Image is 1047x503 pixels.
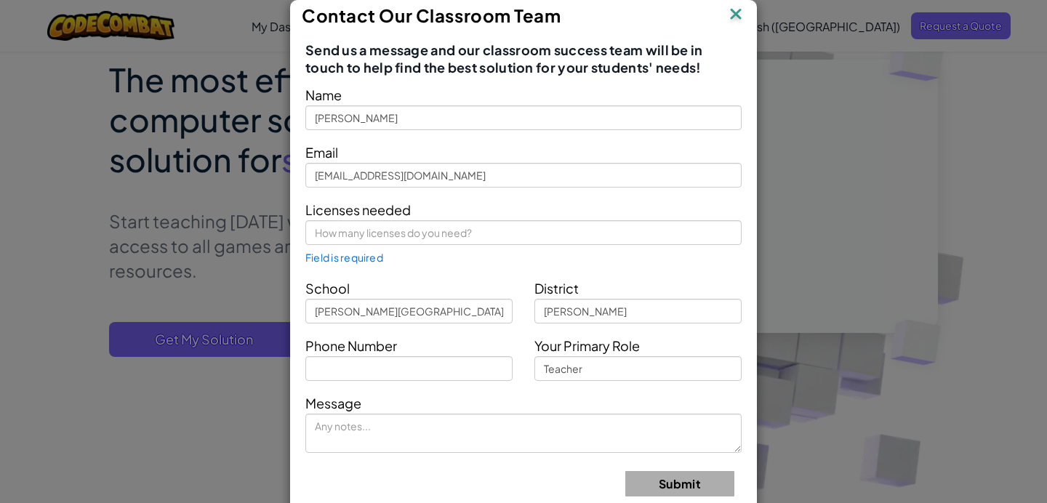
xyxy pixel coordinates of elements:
input: How many licenses do you need? [305,220,742,245]
span: Message [305,395,361,411]
span: Email [305,144,338,161]
img: IconClose.svg [726,4,745,26]
span: Field is required [305,251,383,263]
span: Name [305,86,342,103]
span: Send us a message and our classroom success team will be in touch to help find the best solution ... [305,41,742,76]
span: Licenses needed [305,201,411,218]
button: Submit [625,471,734,496]
input: Teacher, Principal, etc. [534,356,742,381]
span: Contact Our Classroom Team [302,4,561,26]
span: School [305,280,350,297]
span: District [534,280,579,297]
span: Your Primary Role [534,337,640,354]
span: Phone Number [305,337,397,354]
